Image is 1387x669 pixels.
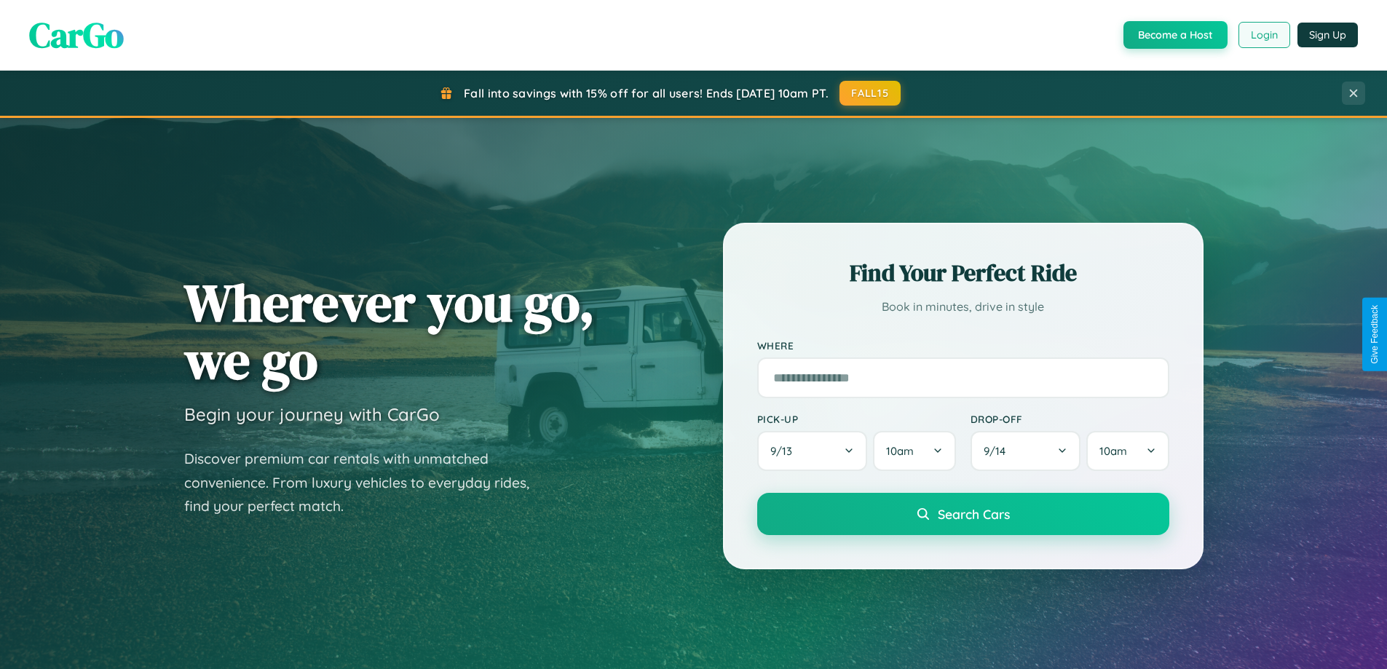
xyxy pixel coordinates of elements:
[1086,431,1169,471] button: 10am
[984,444,1013,458] span: 9 / 14
[757,296,1169,317] p: Book in minutes, drive in style
[1238,22,1290,48] button: Login
[938,506,1010,522] span: Search Cars
[464,86,829,100] span: Fall into savings with 15% off for all users! Ends [DATE] 10am PT.
[1297,23,1358,47] button: Sign Up
[770,444,799,458] span: 9 / 13
[184,447,548,518] p: Discover premium car rentals with unmatched convenience. From luxury vehicles to everyday rides, ...
[971,413,1169,425] label: Drop-off
[971,431,1081,471] button: 9/14
[757,413,956,425] label: Pick-up
[873,431,955,471] button: 10am
[886,444,914,458] span: 10am
[184,274,595,389] h1: Wherever you go, we go
[757,339,1169,352] label: Where
[757,493,1169,535] button: Search Cars
[184,403,440,425] h3: Begin your journey with CarGo
[757,257,1169,289] h2: Find Your Perfect Ride
[1099,444,1127,458] span: 10am
[29,11,124,59] span: CarGo
[1370,305,1380,364] div: Give Feedback
[1123,21,1228,49] button: Become a Host
[839,81,901,106] button: FALL15
[757,431,868,471] button: 9/13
